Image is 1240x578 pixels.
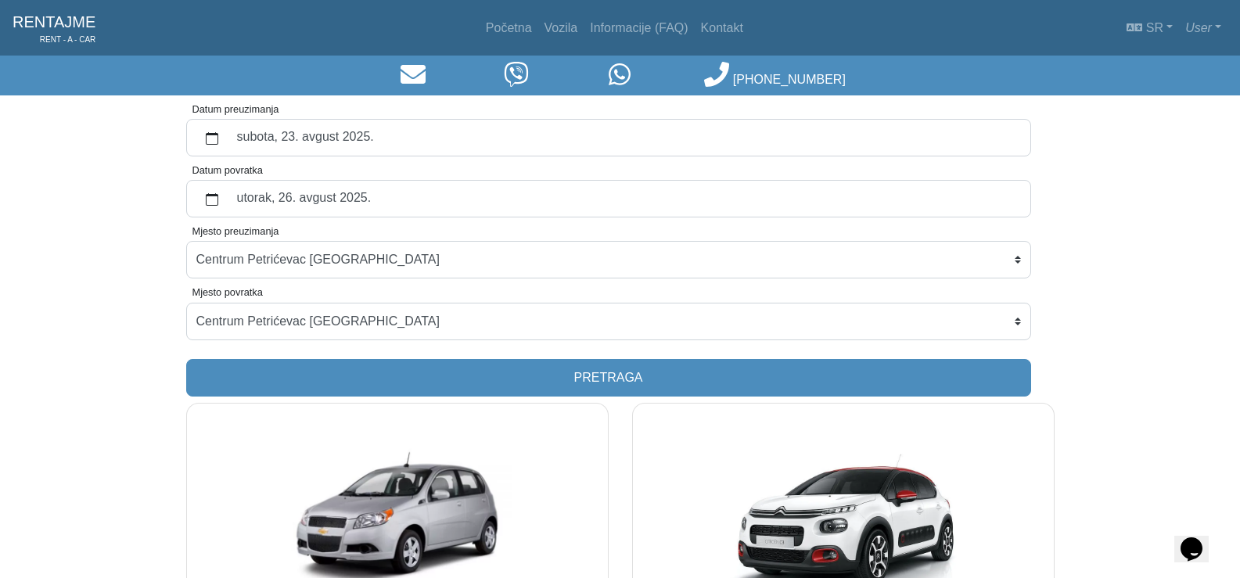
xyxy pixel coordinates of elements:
[695,13,749,44] a: Kontakt
[228,124,1021,152] label: subota, 23. avgust 2025.
[480,13,538,44] a: Početna
[196,185,228,213] button: calendar
[13,6,95,49] a: RENTAJMERENT - A - CAR
[228,185,1021,213] label: utorak, 26. avgust 2025.
[733,73,846,86] span: [PHONE_NUMBER]
[1174,515,1224,562] iframe: chat widget
[1179,13,1227,44] a: User
[704,73,845,86] a: [PHONE_NUMBER]
[1185,21,1212,34] em: User
[192,163,263,178] label: Datum povratka
[538,13,584,44] a: Vozila
[192,285,263,300] label: Mjesto povratka
[1120,13,1179,44] a: sr
[192,224,279,239] label: Mjesto preuzimanja
[206,132,218,145] svg: calendar
[206,193,218,206] svg: calendar
[186,359,1031,397] button: Pretraga
[13,34,95,45] span: RENT - A - CAR
[1146,21,1163,34] span: sr
[192,102,279,117] label: Datum preuzimanja
[196,124,228,152] button: calendar
[584,13,694,44] a: Informacije (FAQ)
